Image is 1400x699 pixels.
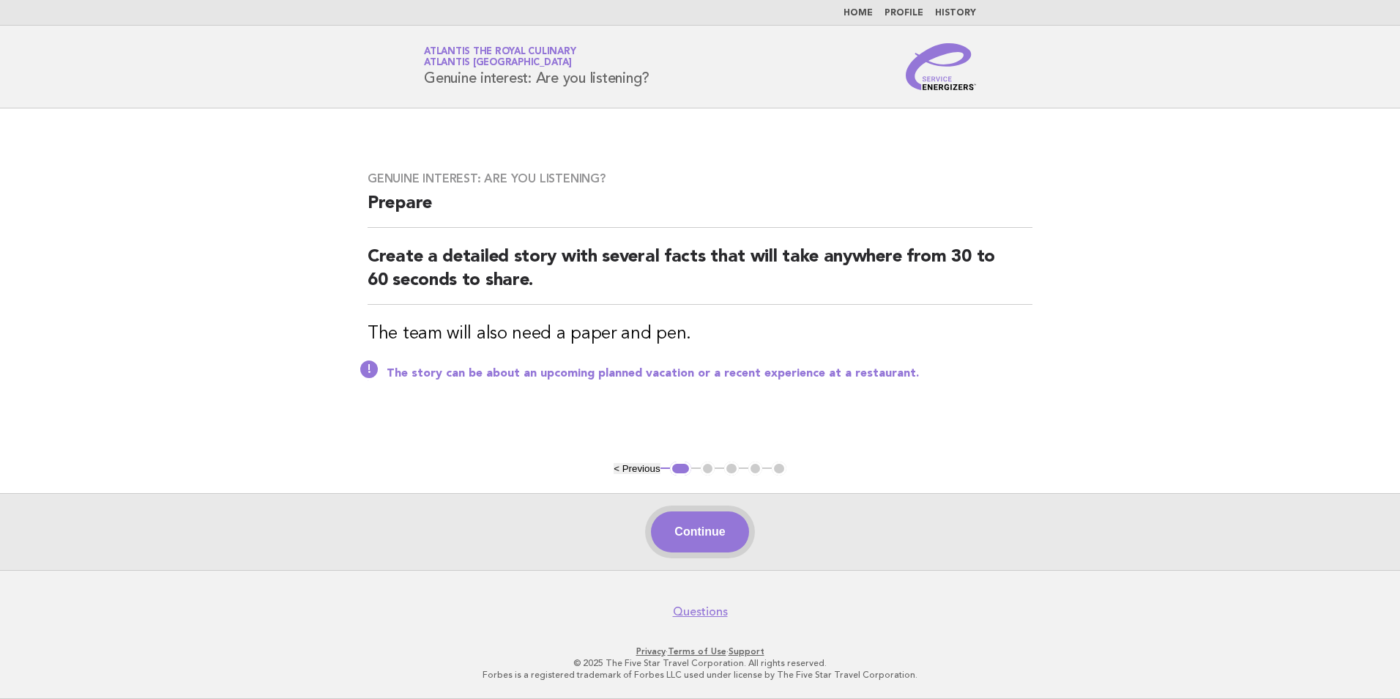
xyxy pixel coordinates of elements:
a: Questions [673,604,728,619]
a: Privacy [636,646,666,657]
a: Terms of Use [668,646,726,657]
h3: The team will also need a paper and pen. [368,322,1032,346]
p: © 2025 The Five Star Travel Corporation. All rights reserved. [252,657,1148,669]
p: Forbes is a registered trademark of Forbes LLC used under license by The Five Star Travel Corpora... [252,669,1148,681]
span: Atlantis [GEOGRAPHIC_DATA] [424,59,572,68]
a: History [935,9,976,18]
button: 1 [670,462,691,476]
h2: Prepare [368,192,1032,228]
a: Profile [885,9,923,18]
p: The story can be about an upcoming planned vacation or a recent experience at a restaurant. [387,366,1032,381]
h3: Genuine interest: Are you listening? [368,171,1032,186]
img: Service Energizers [906,43,976,90]
a: Home [844,9,873,18]
a: Atlantis the Royal CulinaryAtlantis [GEOGRAPHIC_DATA] [424,47,576,67]
button: < Previous [614,463,660,474]
h2: Create a detailed story with several facts that will take anywhere from 30 to 60 seconds to share. [368,245,1032,305]
a: Support [729,646,764,657]
button: Continue [651,511,748,552]
h1: Genuine interest: Are you listening? [424,48,649,86]
p: · · [252,646,1148,657]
